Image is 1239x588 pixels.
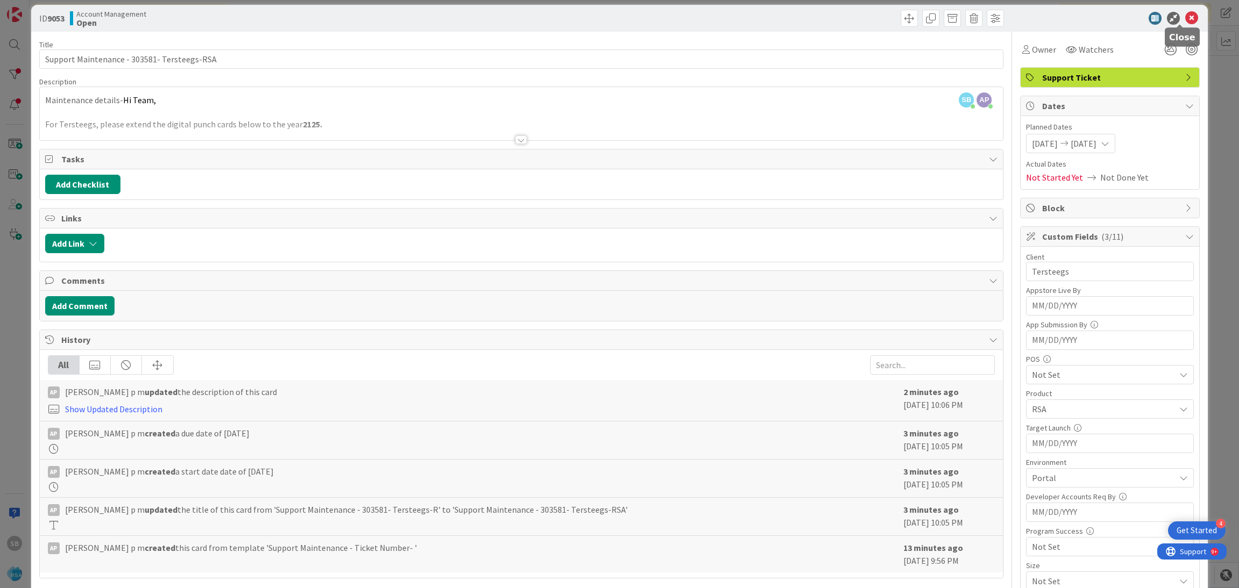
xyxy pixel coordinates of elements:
span: Hi Team, [123,95,156,105]
span: ( 3/11 ) [1101,231,1123,242]
b: updated [145,504,177,515]
h5: Close [1169,32,1195,42]
span: Not Started Yet [1026,171,1083,184]
div: All [48,356,80,374]
div: Ap [48,542,60,554]
span: RSA [1032,403,1175,415]
span: Links [61,212,984,225]
span: Dates [1042,99,1180,112]
p: Maintenance details- [45,94,998,106]
input: MM/DD/YYYY [1032,297,1188,315]
b: 3 minutes ago [903,428,959,439]
span: [PERSON_NAME] p m a due date of [DATE] [65,427,250,440]
span: [PERSON_NAME] p m this card from template 'Support Maintenance - Ticket Number- ' [65,541,417,554]
div: Get Started [1177,525,1217,536]
span: [PERSON_NAME] p m the description of this card [65,385,277,398]
span: Not Set [1032,368,1175,381]
b: 9053 [47,13,65,24]
span: Owner [1032,43,1056,56]
button: Add Checklist [45,175,120,194]
b: 13 minutes ago [903,542,963,553]
span: Portal [1032,471,1175,484]
span: Support Ticket [1042,71,1180,84]
span: [PERSON_NAME] p m a start date date of [DATE] [65,465,274,478]
div: [DATE] 9:56 PM [903,541,995,567]
span: History [61,333,984,346]
div: App Submission By [1026,321,1194,328]
span: Not Done Yet [1100,171,1149,184]
b: 3 minutes ago [903,466,959,477]
button: Add Link [45,234,104,253]
input: type card name here... [39,49,1004,69]
b: created [145,542,175,553]
span: Support [23,2,49,15]
span: Custom Fields [1042,230,1180,243]
span: [DATE] [1071,137,1096,150]
div: Ap [48,386,60,398]
b: 2 minutes ago [903,386,959,397]
span: Comments [61,274,984,287]
b: created [145,466,175,477]
span: ID [39,12,65,25]
div: Ap [48,466,60,478]
b: Open [76,18,146,27]
div: Open Get Started checklist, remaining modules: 4 [1168,521,1226,540]
div: Program Success [1026,527,1194,535]
span: Actual Dates [1026,159,1194,170]
input: Search... [870,355,995,375]
span: SB [959,92,974,107]
button: Add Comment [45,296,115,315]
input: MM/DD/YYYY [1032,434,1188,453]
div: Developer Accounts Req By [1026,493,1194,500]
input: MM/DD/YYYY [1032,331,1188,349]
span: [DATE] [1032,137,1058,150]
span: Description [39,77,76,87]
span: AP [977,92,992,107]
span: Not Set [1032,540,1175,553]
div: Environment [1026,458,1194,466]
b: updated [145,386,177,397]
div: Product [1026,390,1194,397]
div: [DATE] 10:06 PM [903,385,995,415]
div: [DATE] 10:05 PM [903,427,995,454]
span: [PERSON_NAME] p m the title of this card from 'Support Maintenance - 303581- Tersteegs-R' to 'Sup... [65,503,628,516]
div: Ap [48,428,60,440]
span: Account Management [76,10,146,18]
div: 4 [1216,519,1226,528]
span: Block [1042,202,1180,214]
span: Planned Dates [1026,121,1194,133]
div: Size [1026,562,1194,569]
span: Tasks [61,153,984,166]
b: created [145,428,175,439]
div: [DATE] 10:05 PM [903,465,995,492]
span: Watchers [1079,43,1114,56]
div: [DATE] 10:05 PM [903,503,995,530]
div: 9+ [54,4,60,13]
div: Appstore Live By [1026,286,1194,294]
b: 3 minutes ago [903,504,959,515]
div: Target Launch [1026,424,1194,432]
a: Show Updated Description [65,404,162,414]
input: MM/DD/YYYY [1032,503,1188,521]
div: Ap [48,504,60,516]
label: Title [39,40,53,49]
div: POS [1026,355,1194,363]
label: Client [1026,252,1044,262]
